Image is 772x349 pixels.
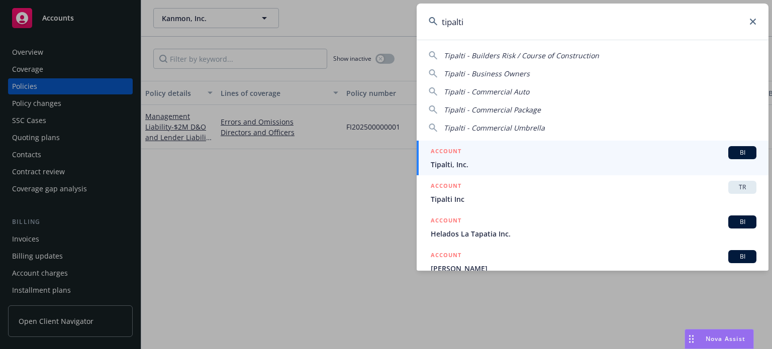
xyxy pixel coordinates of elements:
[417,210,768,245] a: ACCOUNTBIHelados La Tapatia Inc.
[706,334,745,343] span: Nova Assist
[444,105,541,114] span: Tipalti - Commercial Package
[431,263,756,274] span: [PERSON_NAME]
[732,252,752,261] span: BI
[444,123,545,133] span: Tipalti - Commercial Umbrella
[444,69,530,78] span: Tipalti - Business Owners
[417,4,768,40] input: Search...
[431,194,756,204] span: Tipalti Inc
[417,175,768,210] a: ACCOUNTTRTipalti Inc
[685,329,698,348] div: Drag to move
[732,148,752,157] span: BI
[685,329,754,349] button: Nova Assist
[732,217,752,226] span: BI
[444,87,529,96] span: Tipalti - Commercial Auto
[431,181,461,193] h5: ACCOUNT
[431,215,461,227] h5: ACCOUNT
[417,245,768,279] a: ACCOUNTBI[PERSON_NAME]
[431,159,756,170] span: Tipalti, Inc.
[417,141,768,175] a: ACCOUNTBITipalti, Inc.
[732,183,752,192] span: TR
[431,250,461,262] h5: ACCOUNT
[431,146,461,158] h5: ACCOUNT
[444,51,599,60] span: Tipalti - Builders Risk / Course of Construction
[431,228,756,239] span: Helados La Tapatia Inc.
